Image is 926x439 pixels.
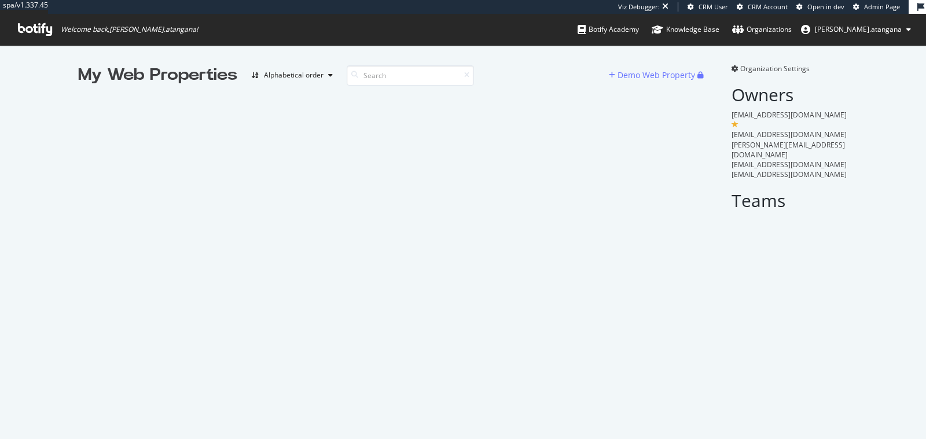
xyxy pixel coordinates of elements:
[732,130,847,139] span: [EMAIL_ADDRESS][DOMAIN_NAME]
[688,2,728,12] a: CRM User
[78,64,237,87] div: My Web Properties
[732,140,845,160] span: [PERSON_NAME][EMAIL_ADDRESS][DOMAIN_NAME]
[864,2,900,11] span: Admin Page
[807,2,844,11] span: Open in dev
[732,14,792,45] a: Organizations
[578,14,639,45] a: Botify Academy
[618,69,695,81] div: Demo Web Property
[853,2,900,12] a: Admin Page
[609,70,697,80] a: Demo Web Property
[732,24,792,35] div: Organizations
[699,2,728,11] span: CRM User
[61,25,198,34] span: Welcome back, [PERSON_NAME].atangana !
[732,110,847,120] span: [EMAIL_ADDRESS][DOMAIN_NAME]
[732,160,847,169] span: [EMAIL_ADDRESS][DOMAIN_NAME]
[652,14,719,45] a: Knowledge Base
[652,24,719,35] div: Knowledge Base
[792,20,920,39] button: [PERSON_NAME].atangana
[748,2,788,11] span: CRM Account
[347,65,474,86] input: Search
[732,169,847,179] span: [EMAIL_ADDRESS][DOMAIN_NAME]
[740,64,810,73] span: Organization Settings
[737,2,788,12] a: CRM Account
[618,2,660,12] div: Viz Debugger:
[264,72,324,79] div: Alphabetical order
[247,66,337,84] button: Alphabetical order
[796,2,844,12] a: Open in dev
[578,24,639,35] div: Botify Academy
[815,24,902,34] span: renaud.atangana
[609,66,697,84] button: Demo Web Property
[732,191,848,210] h2: Teams
[732,85,848,104] h2: Owners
